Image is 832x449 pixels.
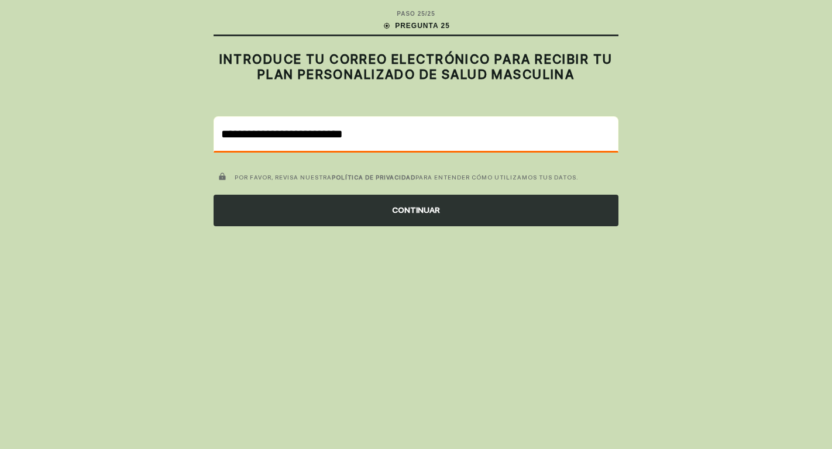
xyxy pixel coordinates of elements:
[219,51,613,82] font: INTRODUCE TU CORREO ELECTRÓNICO PARA RECIBIR TU PLAN PERSONALIZADO DE SALUD MASCULINA
[428,11,435,17] font: 25
[418,11,425,17] font: 25
[332,174,415,181] a: POLÍTICA DE PRIVACIDAD
[397,11,415,17] font: PASO
[392,205,440,215] font: CONTINUAR
[235,174,332,181] font: POR FAVOR, REVISA NUESTRA
[415,174,579,181] font: PARA ENTENDER CÓMO UTILIZAMOS TUS DATOS.
[395,22,450,30] font: PREGUNTA 25
[425,11,428,17] font: /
